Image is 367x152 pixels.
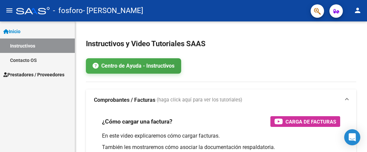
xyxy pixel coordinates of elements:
[102,117,172,126] h3: ¿Cómo cargar una factura?
[157,96,242,104] span: (haga click aquí para ver los tutoriales)
[102,132,340,140] p: En este video explicaremos cómo cargar facturas.
[5,6,13,14] mat-icon: menu
[344,129,360,145] div: Open Intercom Messenger
[83,3,143,18] span: - [PERSON_NAME]
[102,144,340,151] p: También les mostraremos cómo asociar la documentación respaldatoria.
[285,118,336,126] span: Carga de Facturas
[354,6,362,14] mat-icon: person
[270,116,340,127] button: Carga de Facturas
[3,28,20,35] span: Inicio
[53,3,83,18] span: - fosforo
[86,37,356,50] h2: Instructivos y Video Tutoriales SAAS
[86,89,356,111] mat-expansion-panel-header: Comprobantes / Facturas (haga click aquí para ver los tutoriales)
[94,96,155,104] strong: Comprobantes / Facturas
[3,71,64,78] span: Prestadores / Proveedores
[86,58,181,74] a: Centro de Ayuda - Instructivos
